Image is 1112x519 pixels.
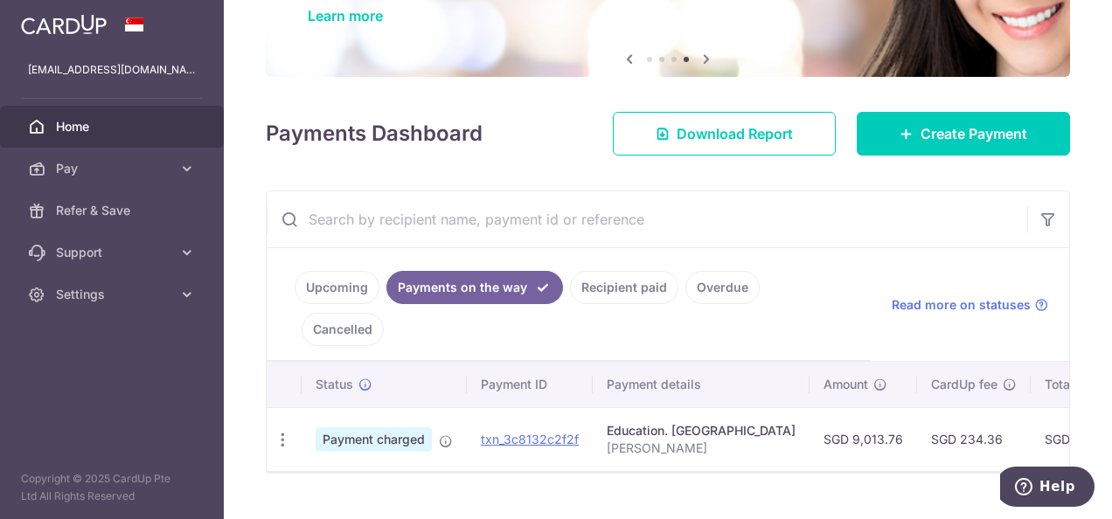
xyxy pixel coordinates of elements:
[810,407,917,471] td: SGD 9,013.76
[857,112,1070,156] a: Create Payment
[607,422,796,439] div: Education. [GEOGRAPHIC_DATA]
[28,61,196,79] p: [EMAIL_ADDRESS][DOMAIN_NAME]
[481,432,579,446] a: txn_3c8132c2f2f
[56,244,171,261] span: Support
[56,160,171,177] span: Pay
[56,286,171,303] span: Settings
[593,362,810,407] th: Payment details
[316,376,353,393] span: Status
[917,407,1031,471] td: SGD 234.36
[677,123,793,144] span: Download Report
[613,112,836,156] a: Download Report
[386,271,563,304] a: Payments on the way
[607,439,796,457] p: [PERSON_NAME]
[316,427,432,452] span: Payment charged
[570,271,678,304] a: Recipient paid
[467,362,593,407] th: Payment ID
[824,376,868,393] span: Amount
[266,118,483,149] h4: Payments Dashboard
[685,271,760,304] a: Overdue
[56,118,171,135] span: Home
[308,7,383,24] a: Learn more
[1045,376,1102,393] span: Total amt.
[21,14,107,35] img: CardUp
[295,271,379,304] a: Upcoming
[921,123,1027,144] span: Create Payment
[267,191,1027,247] input: Search by recipient name, payment id or reference
[892,296,1031,314] span: Read more on statuses
[1000,467,1095,510] iframe: Opens a widget where you can find more information
[931,376,997,393] span: CardUp fee
[56,202,171,219] span: Refer & Save
[892,296,1048,314] a: Read more on statuses
[302,313,384,346] a: Cancelled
